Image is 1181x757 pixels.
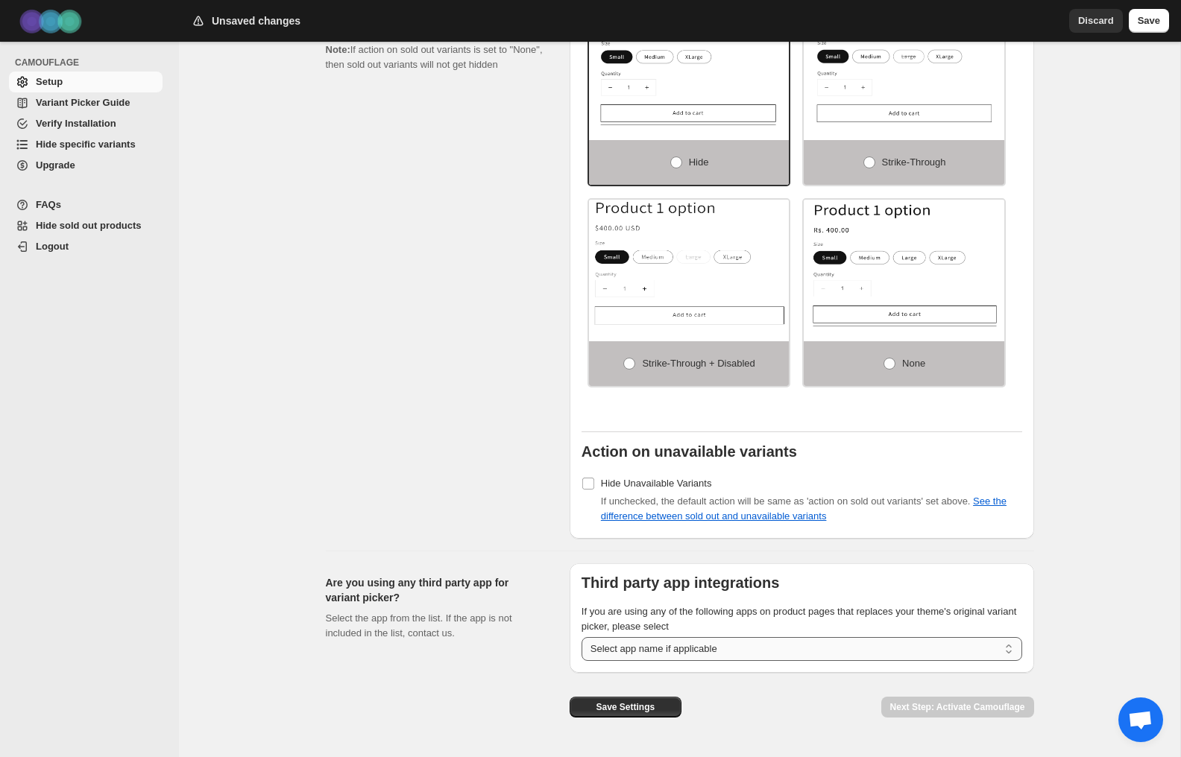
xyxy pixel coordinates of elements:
[326,575,546,605] h2: Are you using any third party app for variant picker?
[882,156,946,168] span: Strike-through
[1118,697,1163,742] a: Open chat
[1078,13,1114,28] span: Discard
[570,697,681,718] button: Save Settings
[36,139,136,150] span: Hide specific variants
[9,92,163,113] a: Variant Picker Guide
[36,159,75,171] span: Upgrade
[1069,9,1123,33] button: Discard
[9,72,163,92] a: Setup
[36,199,61,210] span: FAQs
[36,76,63,87] span: Setup
[582,443,797,460] b: Action on unavailable variants
[9,236,163,257] a: Logout
[1138,13,1160,28] span: Save
[1129,9,1169,33] button: Save
[9,194,163,215] a: FAQs
[212,13,300,28] h2: Unsaved changes
[9,215,163,236] a: Hide sold out products
[36,97,130,108] span: Variant Picker Guide
[589,200,790,326] img: Strike-through + Disabled
[9,113,163,134] a: Verify Installation
[36,241,69,252] span: Logout
[689,156,709,168] span: Hide
[601,478,712,489] span: Hide Unavailable Variants
[36,118,116,129] span: Verify Installation
[36,220,142,231] span: Hide sold out products
[326,612,512,639] span: Select the app from the list. If the app is not included in the list, contact us.
[582,606,1017,632] span: If you are using any of the following apps on product pages that replaces your theme's original v...
[601,495,1007,522] span: If unchecked, the default action will be same as 'action on sold out variants' set above.
[15,57,169,69] span: CAMOUFLAGE
[596,701,655,713] span: Save Settings
[804,200,1004,326] img: None
[902,358,925,369] span: None
[642,358,755,369] span: Strike-through + Disabled
[9,134,163,155] a: Hide specific variants
[9,155,163,176] a: Upgrade
[582,574,780,591] b: Third party app integrations
[326,44,350,55] b: Note:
